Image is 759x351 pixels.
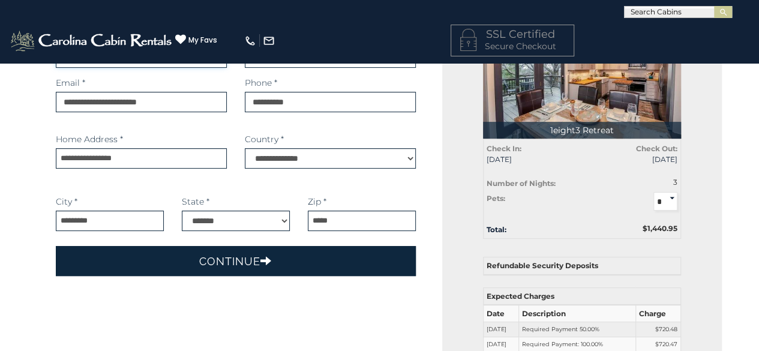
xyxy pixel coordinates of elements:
[483,322,518,337] td: [DATE]
[56,133,123,145] label: Home Address *
[582,223,686,233] div: $1,440.95
[487,194,505,203] strong: Pets:
[182,196,209,208] label: State *
[483,305,518,322] th: Date
[626,177,677,187] div: 3
[635,305,680,322] th: Charge
[56,246,416,276] button: Continue
[308,196,326,208] label: Zip *
[56,77,85,89] label: Email *
[518,322,635,337] td: Required Payment 50.00%
[245,133,284,145] label: Country *
[487,225,506,234] strong: Total:
[487,144,521,153] strong: Check In:
[483,122,681,139] p: 1eight3 Retreat
[245,77,277,89] label: Phone *
[483,287,680,305] th: Expected Charges
[487,179,556,188] strong: Number of Nights:
[460,40,565,52] p: Secure Checkout
[244,35,256,47] img: phone-regular-white.png
[635,322,680,337] td: $720.48
[9,29,175,53] img: White-1-2.png
[483,7,681,139] img: 1714394293_thumbnail.jpeg
[483,257,680,275] th: Refundable Security Deposits
[56,196,77,208] label: City *
[487,154,573,164] span: [DATE]
[636,144,677,153] strong: Check Out:
[591,154,677,164] span: [DATE]
[263,35,275,47] img: mail-regular-white.png
[188,35,217,46] span: My Favs
[460,29,476,51] img: LOCKICON1.png
[518,305,635,322] th: Description
[460,29,565,41] h4: SSL Certified
[175,34,217,46] a: My Favs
